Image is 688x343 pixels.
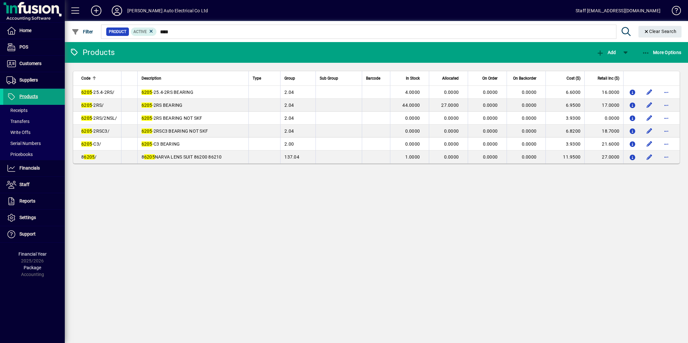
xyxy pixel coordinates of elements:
span: Code [81,75,90,82]
button: Edit [644,152,655,162]
span: 0.0000 [405,141,420,147]
span: Financials [19,165,40,171]
a: Serial Numbers [3,138,65,149]
span: 0.0000 [483,128,498,134]
div: Type [253,75,277,82]
span: POS [19,44,28,50]
button: More options [661,139,671,149]
span: Customers [19,61,41,66]
span: 137.04 [284,154,299,160]
div: Code [81,75,117,82]
em: 6205 [142,128,152,134]
span: Products [19,94,38,99]
span: Write Offs [6,130,30,135]
a: Write Offs [3,127,65,138]
span: 0.0000 [483,90,498,95]
button: More options [661,87,671,97]
span: 0.0000 [522,128,537,134]
a: Suppliers [3,72,65,88]
button: Edit [644,113,655,123]
div: Group [284,75,312,82]
span: Group [284,75,295,82]
span: 0.0000 [522,154,537,160]
span: -2RS BEARING NOT SKF [142,116,202,121]
em: 6205 [142,90,152,95]
span: Cost ($) [567,75,580,82]
td: 3.9300 [545,138,584,150]
span: 0.0000 [522,90,537,95]
a: Support [3,226,65,242]
span: 0.0000 [444,128,459,134]
a: POS [3,39,65,55]
button: More Options [640,47,683,58]
span: -2RS/2NSL/ [81,116,117,121]
span: Pricebooks [6,152,33,157]
button: Add [86,5,107,17]
div: On Order [472,75,503,82]
span: -25.4-2RS BEARING [142,90,193,95]
td: 17.0000 [584,99,623,112]
button: Add [595,47,617,58]
em: 6205 [81,90,92,95]
em: 6205 [144,154,155,160]
td: 16.0000 [584,86,623,99]
div: Allocated [433,75,464,82]
span: More Options [642,50,682,55]
span: 0.0000 [522,116,537,121]
button: Edit [644,100,655,110]
span: -2RS/ [81,103,104,108]
span: Suppliers [19,77,38,83]
td: 21.6000 [584,138,623,150]
a: Staff [3,177,65,193]
button: More options [661,152,671,162]
span: 0.0000 [483,103,498,108]
a: Home [3,23,65,39]
td: 0.0000 [584,112,623,125]
span: -2RSC3/ [81,128,109,134]
em: 6205 [81,103,92,108]
span: Sub Group [320,75,338,82]
a: Settings [3,210,65,226]
span: Package [24,265,41,270]
span: Support [19,231,36,237]
div: On Backorder [511,75,542,82]
span: 0.0000 [483,154,498,160]
span: 2.04 [284,128,294,134]
span: Product [109,28,126,35]
span: -C3/ [81,141,101,147]
span: 0.0000 [483,141,498,147]
button: Profile [107,5,127,17]
span: Receipts [6,108,28,113]
span: Staff [19,182,29,187]
div: Products [70,47,115,58]
em: 6205 [81,116,92,121]
span: 2.00 [284,141,294,147]
div: [PERSON_NAME] Auto Electrical Co Ltd [127,6,208,16]
span: Filter [72,29,93,34]
span: Active [133,29,147,34]
span: 0.0000 [522,141,537,147]
span: 8 NARVA LENS SUIT 86200 86210 [142,154,222,160]
span: Clear Search [644,29,677,34]
span: Barcode [366,75,380,82]
span: 1.0000 [405,154,420,160]
a: Customers [3,56,65,72]
span: 2.04 [284,103,294,108]
span: 8 / [81,154,97,160]
span: Allocated [442,75,459,82]
a: Financials [3,160,65,176]
span: 4.0000 [405,90,420,95]
button: Filter [70,26,95,38]
span: 44.0000 [402,103,420,108]
span: 0.0000 [444,90,459,95]
span: Add [596,50,616,55]
span: In Stock [406,75,420,82]
td: 11.9500 [545,150,584,163]
span: Retail Inc ($) [598,75,619,82]
span: 0.0000 [444,141,459,147]
span: -2RS BEARING [142,103,183,108]
span: On Backorder [513,75,536,82]
span: Home [19,28,31,33]
div: In Stock [394,75,426,82]
a: Reports [3,193,65,209]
